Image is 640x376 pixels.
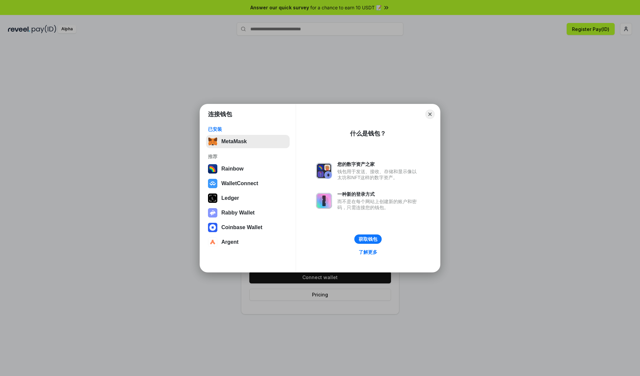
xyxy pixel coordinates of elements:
[337,169,420,181] div: 钱包用于发送、接收、存储和显示像以太坊和NFT这样的数字资产。
[221,210,255,216] div: Rabby Wallet
[221,166,244,172] div: Rainbow
[221,239,239,245] div: Argent
[206,206,290,219] button: Rabby Wallet
[208,223,217,232] img: svg+xml,%3Csvg%20width%3D%2228%22%20height%3D%2228%22%20viewBox%3D%220%200%2028%2028%22%20fill%3D...
[337,191,420,197] div: 一种新的登录方式
[355,248,381,256] a: 了解更多
[337,161,420,167] div: 您的数字资产之家
[208,208,217,217] img: svg+xml,%3Csvg%20xmlns%3D%22http%3A%2F%2Fwww.w3.org%2F2000%2Fsvg%22%20fill%3D%22none%22%20viewBox...
[425,110,435,119] button: Close
[206,235,290,249] button: Argent
[337,198,420,210] div: 而不是在每个网站上创建新的账户和密码，只需连接您的钱包。
[221,195,239,201] div: Ledger
[221,224,262,230] div: Coinbase Wallet
[206,177,290,190] button: WalletConnect
[359,236,377,242] div: 获取钱包
[359,249,377,255] div: 了解更多
[208,193,217,203] img: svg+xml,%3Csvg%20xmlns%3D%22http%3A%2F%2Fwww.w3.org%2F2000%2Fsvg%22%20width%3D%2228%22%20height%3...
[208,137,217,146] img: svg+xml,%3Csvg%20fill%3D%22none%22%20height%3D%2233%22%20viewBox%3D%220%200%2035%2033%22%20width%...
[206,162,290,176] button: Rainbow
[350,130,386,138] div: 什么是钱包？
[208,110,232,118] h1: 连接钱包
[206,221,290,234] button: Coinbase Wallet
[208,179,217,188] img: svg+xml,%3Csvg%20width%3D%2228%22%20height%3D%2228%22%20viewBox%3D%220%200%2028%2028%22%20fill%3D...
[221,139,247,145] div: MetaMask
[208,237,217,247] img: svg+xml,%3Csvg%20width%3D%2228%22%20height%3D%2228%22%20viewBox%3D%220%200%2028%2028%22%20fill%3D...
[316,193,332,209] img: svg+xml,%3Csvg%20xmlns%3D%22http%3A%2F%2Fwww.w3.org%2F2000%2Fsvg%22%20fill%3D%22none%22%20viewBox...
[354,234,382,244] button: 获取钱包
[208,164,217,174] img: svg+xml,%3Csvg%20width%3D%22120%22%20height%3D%22120%22%20viewBox%3D%220%200%20120%20120%22%20fil...
[316,163,332,179] img: svg+xml,%3Csvg%20xmlns%3D%22http%3A%2F%2Fwww.w3.org%2F2000%2Fsvg%22%20fill%3D%22none%22%20viewBox...
[208,126,288,132] div: 已安装
[221,181,258,187] div: WalletConnect
[206,191,290,205] button: Ledger
[206,135,290,148] button: MetaMask
[208,154,288,160] div: 推荐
